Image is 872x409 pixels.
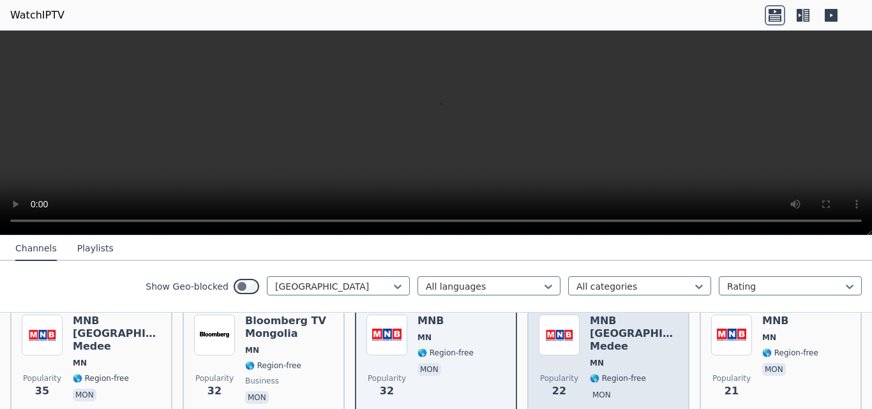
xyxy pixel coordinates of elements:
[366,315,407,355] img: MNB
[35,383,49,399] span: 35
[368,373,406,383] span: Popularity
[590,315,678,353] h6: MNB [GEOGRAPHIC_DATA] Medee
[540,373,578,383] span: Popularity
[762,332,776,343] span: MN
[245,345,259,355] span: MN
[417,332,432,343] span: MN
[590,389,613,401] p: mon
[207,383,222,399] span: 32
[245,361,301,371] span: 🌎 Region-free
[23,373,61,383] span: Popularity
[417,348,474,358] span: 🌎 Region-free
[539,315,580,355] img: MNB Mongoliin Medee
[195,373,234,383] span: Popularity
[711,315,752,355] img: MNB
[245,391,269,404] p: mon
[590,373,646,383] span: 🌎 Region-free
[245,315,333,340] h6: Bloomberg TV Mongolia
[73,358,87,368] span: MN
[15,237,57,261] button: Channels
[10,8,64,23] a: WatchIPTV
[762,315,818,327] h6: MNB
[380,383,394,399] span: 32
[245,376,279,386] span: business
[762,363,786,376] p: mon
[417,363,441,376] p: mon
[417,315,474,327] h6: MNB
[590,358,604,368] span: MN
[712,373,751,383] span: Popularity
[73,373,129,383] span: 🌎 Region-free
[73,315,161,353] h6: MNB [GEOGRAPHIC_DATA] Medee
[552,383,566,399] span: 22
[22,315,63,355] img: MNB Mongoliin Medee
[725,383,739,399] span: 21
[194,315,235,355] img: Bloomberg TV Mongolia
[762,348,818,358] span: 🌎 Region-free
[146,280,229,293] label: Show Geo-blocked
[73,389,96,401] p: mon
[77,237,114,261] button: Playlists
